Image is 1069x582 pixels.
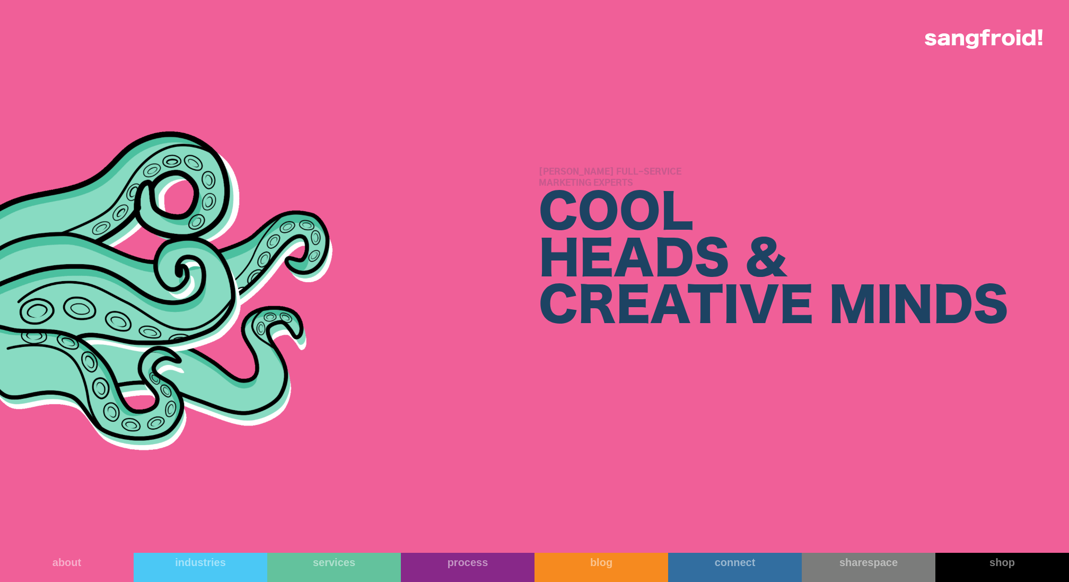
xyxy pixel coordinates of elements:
div: services [267,556,401,569]
div: COOL HEADS & CREATIVE MINDS [539,190,1009,331]
a: connect [668,553,802,582]
a: process [401,553,534,582]
a: sharespace [802,553,935,582]
div: connect [668,556,802,569]
img: logo [925,29,1042,49]
div: process [401,556,534,569]
div: industries [134,556,267,569]
a: industries [134,553,267,582]
h1: [PERSON_NAME] Full-Service Marketing Experts [539,167,1009,189]
a: blog [534,553,668,582]
div: shop [935,556,1069,569]
a: services [267,553,401,582]
a: shop [935,553,1069,582]
div: sharespace [802,556,935,569]
div: blog [534,556,668,569]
